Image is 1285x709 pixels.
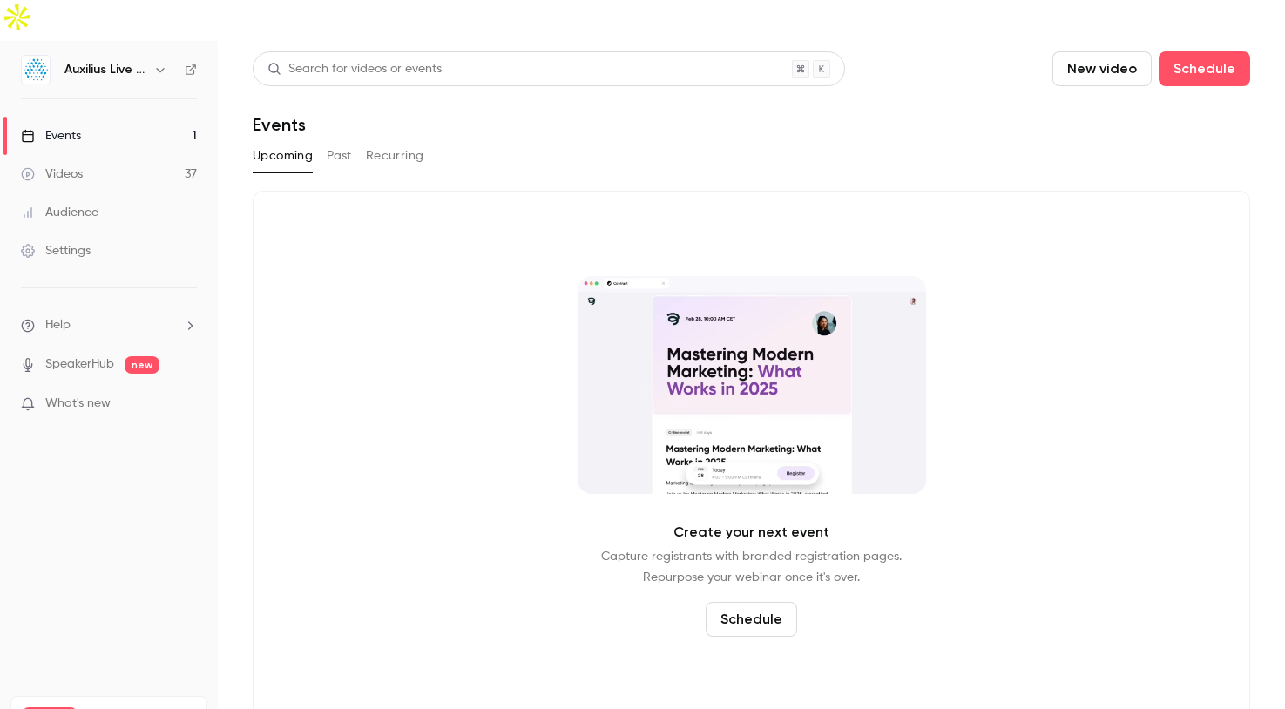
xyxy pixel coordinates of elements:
a: SpeakerHub [45,355,114,374]
p: Capture registrants with branded registration pages. Repurpose your webinar once it's over. [601,546,902,588]
button: Recurring [366,142,424,170]
span: Help [45,316,71,334]
div: Settings [21,242,91,260]
button: New video [1052,51,1152,86]
button: Upcoming [253,142,313,170]
h1: Events [253,114,306,135]
div: Videos [21,165,83,183]
div: Search for videos or events [267,60,442,78]
p: Create your next event [673,522,829,543]
h6: Auxilius Live Sessions [64,61,146,78]
span: new [125,356,159,374]
div: Audience [21,204,98,221]
button: Schedule [706,602,797,637]
li: help-dropdown-opener [21,316,197,334]
span: What's new [45,395,111,413]
button: Past [327,142,352,170]
button: Schedule [1159,51,1250,86]
div: Events [21,127,81,145]
img: Auxilius Live Sessions [22,56,50,84]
